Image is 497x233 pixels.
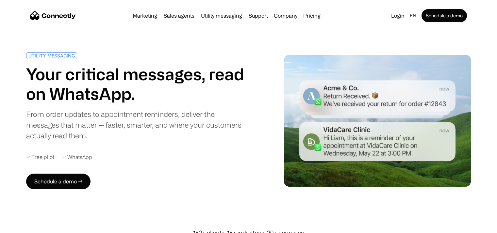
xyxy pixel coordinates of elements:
[62,154,92,160] div: ✓ WhatsApp
[198,13,245,18] a: Utility messaging
[26,154,54,160] div: ✓ Free pilot
[274,11,297,20] div: Company
[407,11,420,20] div: en
[7,221,39,231] aside: Language selected: English
[30,11,76,21] a: home
[26,109,246,141] div: From order updates to appointment reminders, deliver the messages that matter — faster, smarter, ...
[28,53,75,58] div: UTILITY MESSAGING
[26,174,91,189] a: Schedule a demo →
[130,13,160,18] a: Marketing
[301,13,323,18] a: Pricing
[272,11,299,20] div: Company
[422,9,467,22] a: Schedule a demo
[161,13,197,18] a: Sales agents
[389,11,407,20] a: Login
[26,64,246,103] h1: Your critical messages, read on WhatsApp.
[13,222,39,231] ul: Language list
[246,13,271,18] a: Support
[410,11,416,20] div: en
